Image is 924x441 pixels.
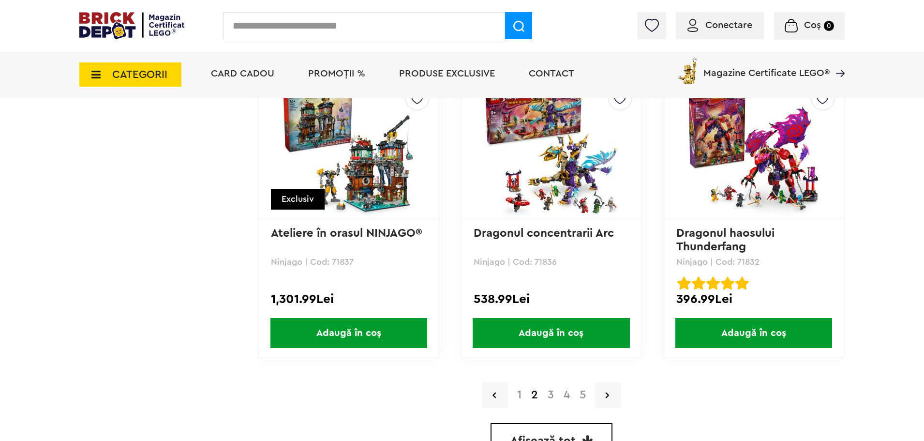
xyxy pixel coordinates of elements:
a: Card Cadou [211,69,274,78]
small: 0 [824,21,834,31]
div: 396.99Lei [676,293,832,305]
img: Evaluare cu stele [692,276,705,290]
div: Exclusiv [271,189,325,210]
span: CATEGORII [112,69,167,80]
a: Dragonul concentrarii Arc [474,228,614,239]
span: Adaugă în coș [675,318,832,348]
a: Magazine Certificate LEGO® [830,56,845,65]
a: Adaugă în coș [259,318,438,348]
p: Ninjago | Cod: 71832 [676,258,832,266]
p: Ninjago | Cod: 71836 [474,258,629,266]
span: Adaugă în coș [270,318,427,348]
a: 1 [512,389,526,401]
img: Evaluare cu stele [721,276,734,290]
span: Adaugă în coș [473,318,629,348]
img: Ateliere în orasul NINJAGO® [281,80,417,216]
a: 5 [575,389,591,401]
a: PROMOȚII % [308,69,365,78]
a: Adaugă în coș [664,318,844,348]
a: Ateliere în orasul NINJAGO® [271,228,422,239]
a: 3 [543,389,559,401]
span: Magazine Certificate LEGO® [703,56,830,78]
div: 538.99Lei [474,293,629,305]
div: 1,301.99Lei [271,293,426,305]
a: Dragonul haosului Thunderfang [676,228,777,253]
img: Dragonul haosului Thunderfang [686,80,821,216]
strong: 2 [526,389,543,401]
a: Contact [529,69,574,78]
span: Coș [804,20,821,30]
img: Evaluare cu stele [735,276,749,290]
img: Dragonul concentrarii Arc [483,80,619,216]
span: Conectare [705,20,752,30]
img: Evaluare cu stele [677,276,691,290]
img: Evaluare cu stele [706,276,720,290]
a: Conectare [687,20,752,30]
p: Ninjago | Cod: 71837 [271,258,426,266]
a: 4 [559,389,575,401]
a: Pagina urmatoare [596,382,621,408]
a: Produse exclusive [399,69,495,78]
a: Pagina precedenta [482,382,507,408]
a: Adaugă în coș [462,318,641,348]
